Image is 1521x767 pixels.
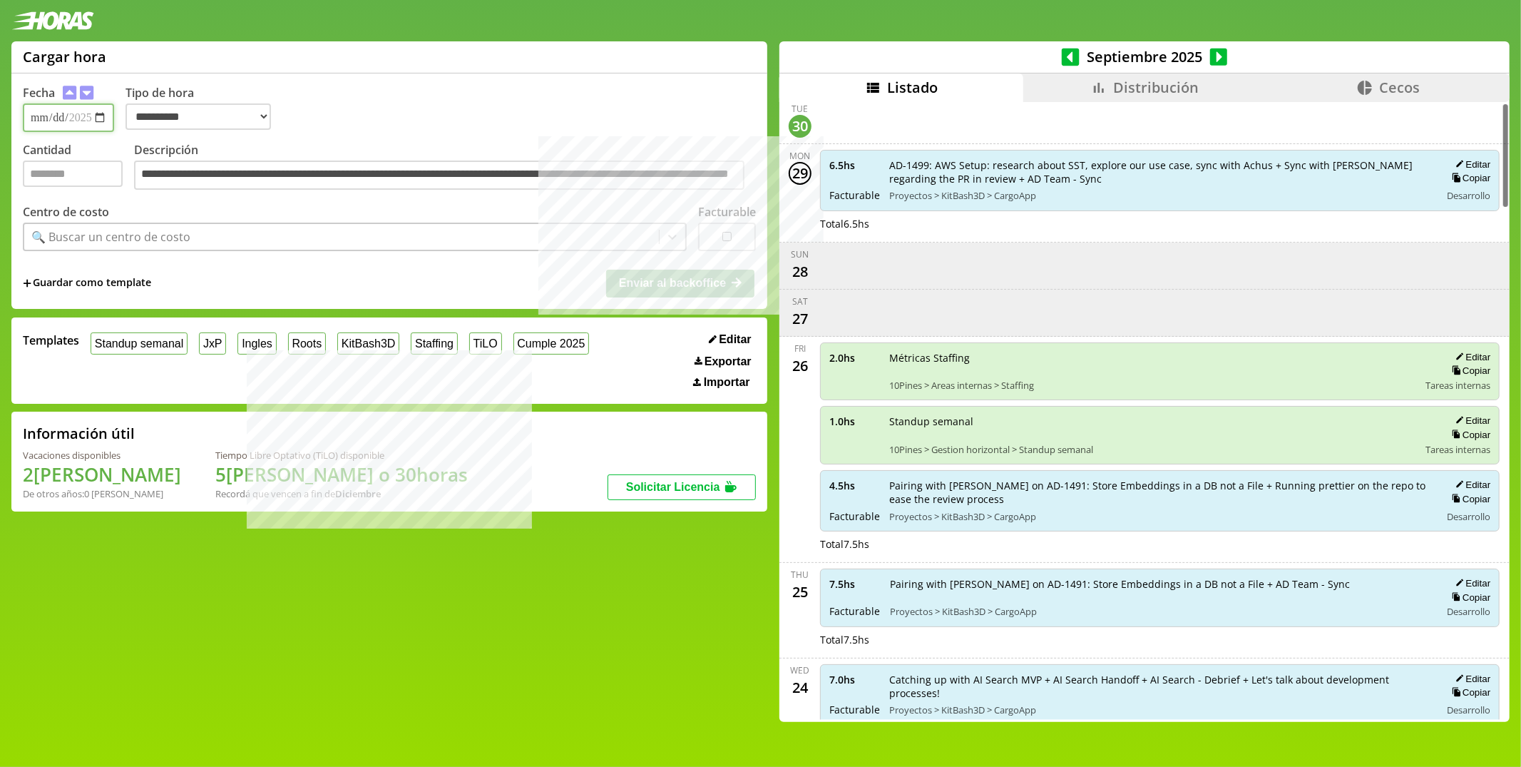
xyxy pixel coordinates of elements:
[820,633,1500,646] div: Total 7.5 hs
[1425,379,1490,392] span: Tareas internas
[126,85,282,132] label: Tipo de hora
[1448,686,1490,699] button: Copiar
[23,487,181,500] div: De otros años: 0 [PERSON_NAME]
[288,332,326,355] button: Roots
[829,509,879,523] span: Facturable
[890,577,1430,591] span: Pairing with [PERSON_NAME] on AD-1491: Store Embeddings in a DB not a File + AD Team - Sync
[335,487,381,500] b: Diciembre
[411,332,458,355] button: Staffing
[626,481,720,493] span: Solicitar Licencia
[23,85,55,101] label: Fecha
[608,474,756,500] button: Solicitar Licencia
[829,673,879,686] span: 7.0 hs
[126,103,271,130] select: Tipo de hora
[23,449,181,462] div: Vacaciones disponibles
[1448,591,1490,604] button: Copiar
[719,333,751,346] span: Editar
[1080,47,1210,66] span: Septiembre 2025
[1448,493,1490,505] button: Copiar
[513,332,590,355] button: Cumple 2025
[829,577,880,591] span: 7.5 hs
[1448,429,1490,441] button: Copiar
[789,162,811,185] div: 29
[1448,172,1490,184] button: Copiar
[215,449,468,462] div: Tiempo Libre Optativo (TiLO) disponible
[1425,443,1490,456] span: Tareas internas
[789,355,811,377] div: 26
[23,161,123,187] input: Cantidad
[23,462,181,487] h1: 2 [PERSON_NAME]
[889,415,1415,428] span: Standup semanal
[1447,605,1490,618] span: Desarrollo
[705,332,756,347] button: Editar
[889,703,1430,716] span: Proyectos > KitBash3D > CargoApp
[829,158,879,172] span: 6.5 hs
[820,537,1500,551] div: Total 7.5 hs
[134,142,756,194] label: Descripción
[23,275,151,291] span: +Guardar como template
[789,260,811,283] div: 28
[23,204,109,220] label: Centro de costo
[698,204,756,220] label: Facturable
[792,569,809,581] div: Thu
[889,189,1430,202] span: Proyectos > KitBash3D > CargoApp
[337,332,399,355] button: KitBash3D
[889,510,1430,523] span: Proyectos > KitBash3D > CargoApp
[790,150,811,162] div: Mon
[829,415,879,428] span: 1.0 hs
[91,332,188,355] button: Standup semanal
[1447,510,1490,523] span: Desarrollo
[23,424,135,443] h2: Información útil
[789,581,811,604] div: 25
[887,78,938,97] span: Listado
[820,217,1500,230] div: Total 6.5 hs
[23,332,79,348] span: Templates
[1447,703,1490,716] span: Desarrollo
[1451,415,1490,427] button: Editar
[134,161,744,191] textarea: Descripción
[792,103,809,115] div: Tue
[829,188,879,202] span: Facturable
[889,673,1430,700] span: Catching up with AI Search MVP + AI Search Handoff + AI Search - Debrief + Let's talk about devel...
[829,604,880,618] span: Facturable
[11,11,94,30] img: logotipo
[705,355,752,368] span: Exportar
[469,332,502,355] button: TiLO
[199,332,226,355] button: JxP
[704,376,750,389] span: Importar
[794,342,806,355] div: Fri
[1447,189,1490,202] span: Desarrollo
[1113,78,1199,97] span: Distribución
[890,605,1430,618] span: Proyectos > KitBash3D > CargoApp
[1451,479,1490,491] button: Editar
[23,142,134,194] label: Cantidad
[792,295,808,308] div: Sat
[779,102,1510,720] div: scrollable content
[829,703,879,716] span: Facturable
[889,158,1430,186] span: AD-1499: AWS Setup: research about SST, explore our use case, sync with Achus + Sync with [PERSON...
[1451,351,1490,363] button: Editar
[792,248,809,260] div: Sun
[23,47,106,66] h1: Cargar hora
[1451,577,1490,589] button: Editar
[829,479,879,492] span: 4.5 hs
[889,443,1415,456] span: 10Pines > Gestion horizontal > Standup semanal
[1451,158,1490,171] button: Editar
[1379,78,1420,97] span: Cecos
[1451,673,1490,685] button: Editar
[789,115,811,138] div: 30
[889,379,1415,392] span: 10Pines > Areas internas > Staffing
[1448,365,1490,377] button: Copiar
[237,332,276,355] button: Ingles
[829,351,879,365] span: 2.0 hs
[889,479,1430,506] span: Pairing with [PERSON_NAME] on AD-1491: Store Embeddings in a DB not a File + Running prettier on ...
[31,229,190,245] div: 🔍 Buscar un centro de costo
[791,664,810,676] div: Wed
[789,308,811,330] div: 27
[690,355,756,369] button: Exportar
[215,462,468,487] h1: 5 [PERSON_NAME] o 30 horas
[215,487,468,500] div: Recordá que vencen a fin de
[789,676,811,699] div: 24
[23,275,31,291] span: +
[889,351,1415,365] span: Métricas Staffing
